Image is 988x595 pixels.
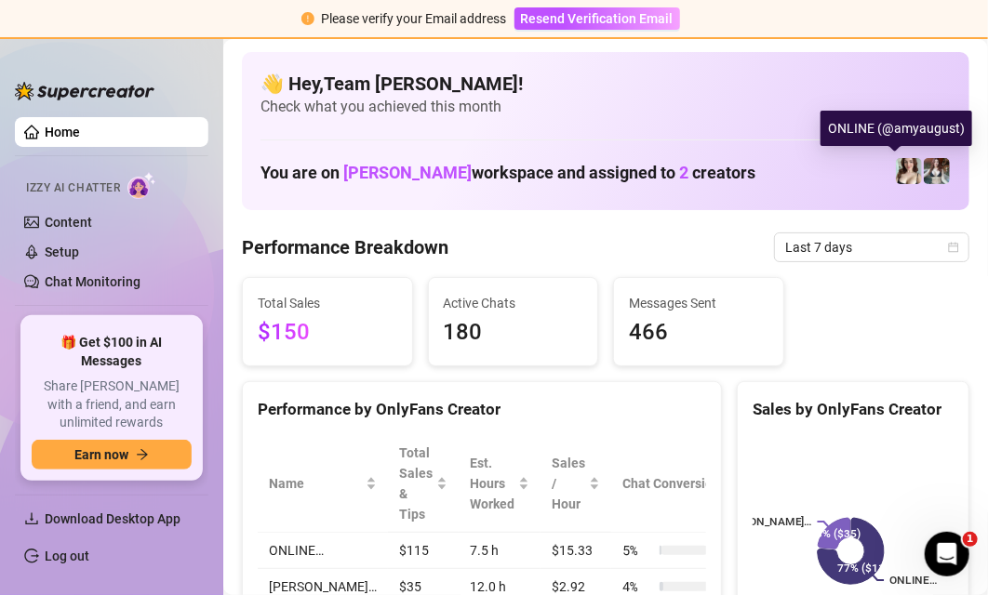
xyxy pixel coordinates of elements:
text: ONLINE… [890,575,938,588]
h4: Performance Breakdown [242,234,448,260]
th: Name [258,435,388,533]
span: Messages Sent [629,293,768,313]
td: $15.33 [541,533,611,569]
span: $150 [258,315,397,350]
th: Total Sales & Tips [388,435,459,533]
span: 466 [629,315,768,350]
text: [PERSON_NAME]… [719,516,812,529]
span: 🎁 Get $100 in AI Messages [32,334,192,370]
span: calendar [948,242,959,253]
span: [PERSON_NAME] [343,163,472,182]
div: ONLINE (@amyaugust) [821,111,972,146]
th: Chat Conversion [611,435,768,533]
td: 7.5 h [459,533,541,569]
a: Home [45,125,80,139]
span: Last 7 days [785,233,958,261]
div: Sales by OnlyFans Creator [753,397,954,422]
button: Resend Verification Email [514,7,680,30]
span: Resend Verification Email [521,11,674,26]
a: Log out [45,549,89,563]
span: 5 % [622,540,652,561]
img: Amy [924,158,950,184]
span: download [24,511,39,526]
span: 1 [963,532,978,547]
button: Earn nowarrow-right [32,440,192,469]
h4: 👋 Hey, Team [PERSON_NAME] ! [260,71,951,97]
td: ONLINE… [258,533,388,569]
img: AI Chatter [127,172,156,199]
span: Sales / Hour [552,453,585,514]
span: 180 [444,315,583,350]
span: Earn now [74,447,128,462]
a: Chat Monitoring [45,274,140,289]
img: ONLINE [896,158,922,184]
span: 2 [679,163,688,182]
span: Download Desktop App [45,511,180,526]
span: Total Sales & Tips [399,443,433,524]
span: exclamation-circle [301,12,314,25]
span: Total Sales [258,293,397,313]
span: Check what you achieved this month [260,97,951,117]
iframe: Intercom live chat [925,532,969,576]
td: $115 [388,533,459,569]
span: Chat Conversion [622,473,742,494]
span: Izzy AI Chatter [26,179,120,197]
span: arrow-right [136,448,149,461]
h1: You are on workspace and assigned to creators [260,163,755,183]
th: Sales / Hour [541,435,611,533]
span: Share [PERSON_NAME] with a friend, and earn unlimited rewards [32,377,192,432]
span: Name [269,473,362,494]
div: Please verify your Email address [322,8,507,29]
a: Content [45,215,92,230]
a: Setup [45,245,79,259]
img: logo-BBDzfeDw.svg [15,82,154,100]
div: Est. Hours Worked [470,453,514,514]
div: Performance by OnlyFans Creator [258,397,706,422]
span: Active Chats [444,293,583,313]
